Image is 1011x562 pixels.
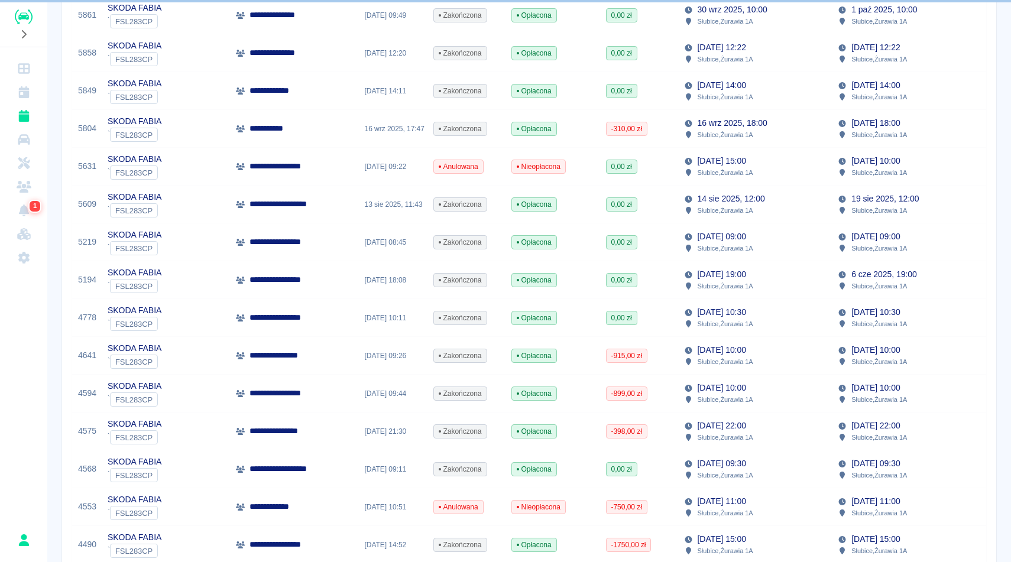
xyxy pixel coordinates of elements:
span: Opłacona [512,350,556,361]
p: [DATE] 22:00 [698,420,746,432]
a: Widget WWW [5,222,43,246]
div: ` [108,165,161,180]
span: Opłacona [512,237,556,248]
span: Zakończona [434,464,487,475]
span: Opłacona [512,48,556,59]
span: Zakończona [434,313,487,323]
p: Słubice , Żurawia 1A [851,205,907,216]
p: 1 paź 2025, 10:00 [851,4,917,16]
p: [DATE] 14:00 [851,79,900,92]
a: 5804 [78,122,96,135]
p: Słubice , Żurawia 1A [698,54,753,64]
p: Słubice , Żurawia 1A [698,205,753,216]
p: Słubice , Żurawia 1A [698,243,753,254]
span: Zakończona [434,124,487,134]
p: [DATE] 09:30 [851,457,900,470]
span: Opłacona [512,86,556,96]
span: Zakończona [434,10,487,21]
span: Opłacona [512,124,556,134]
span: 0,00 zł [607,48,637,59]
span: Nieopłacona [512,161,565,172]
span: Opłacona [512,540,556,550]
p: SKODA FABIA [108,456,161,468]
p: [DATE] 10:30 [851,306,900,319]
p: Słubice , Żurawia 1A [698,356,753,367]
div: ` [108,317,161,331]
div: ` [108,52,161,66]
span: 0,00 zł [607,464,637,475]
div: ` [108,90,161,104]
p: Słubice , Żurawia 1A [851,167,907,178]
p: Słubice , Żurawia 1A [851,470,907,480]
a: 5219 [78,236,96,248]
a: Rezerwacje [5,104,43,128]
div: ` [108,14,161,28]
div: [DATE] 18:08 [359,261,427,299]
span: 0,00 zł [607,275,637,285]
p: SKODA FABIA [108,493,161,506]
p: SKODA FABIA [108,380,161,392]
span: Opłacona [512,313,556,323]
p: SKODA FABIA [108,229,161,241]
div: 16 wrz 2025, 17:47 [359,110,427,148]
p: Słubice , Żurawia 1A [851,508,907,518]
p: [DATE] 10:00 [851,155,900,167]
span: Nieopłacona [512,502,565,512]
span: Zakończona [434,199,487,210]
p: [DATE] 11:00 [698,495,746,508]
p: [DATE] 14:00 [698,79,746,92]
p: 16 wrz 2025, 18:00 [698,117,767,129]
a: 5631 [78,160,96,173]
span: -310,00 zł [607,124,647,134]
span: 0,00 zł [607,199,637,210]
p: Słubice , Żurawia 1A [851,356,907,367]
span: -398,00 zł [607,426,647,437]
span: Anulowana [434,161,483,172]
a: 5609 [78,198,96,210]
p: 30 wrz 2025, 10:00 [698,4,767,16]
a: Dashboard [5,57,43,80]
span: Zakończona [434,275,487,285]
a: Kalendarz [5,80,43,104]
span: -1750,00 zł [607,540,651,550]
span: 0,00 zł [607,86,637,96]
p: 14 sie 2025, 12:00 [698,193,765,205]
button: Rozwiń nawigację [15,27,33,42]
div: [DATE] 10:51 [359,488,427,526]
span: FSL283CP [111,433,157,442]
div: ` [108,128,161,142]
div: ` [108,544,161,558]
span: FSL283CP [111,509,157,518]
a: 4490 [78,538,96,551]
a: Flota [5,128,43,151]
span: Opłacona [512,10,556,21]
span: Zakończona [434,540,487,550]
p: SKODA FABIA [108,153,161,165]
p: Słubice , Żurawia 1A [698,16,753,27]
p: SKODA FABIA [108,115,161,128]
p: Słubice , Żurawia 1A [851,281,907,291]
p: Słubice , Żurawia 1A [851,54,907,64]
div: [DATE] 09:44 [359,375,427,412]
div: [DATE] 08:45 [359,223,427,261]
span: FSL283CP [111,282,157,291]
span: FSL283CP [111,320,157,329]
div: [DATE] 09:11 [359,450,427,488]
p: SKODA FABIA [108,77,161,90]
span: Opłacona [512,464,556,475]
p: [DATE] 12:22 [698,41,746,54]
span: Zakończona [434,48,487,59]
p: Słubice , Żurawia 1A [698,92,753,102]
div: ` [108,203,161,217]
div: [DATE] 09:26 [359,337,427,375]
span: FSL283CP [111,471,157,480]
span: FSL283CP [111,168,157,177]
a: Powiadomienia [5,199,43,222]
p: 19 sie 2025, 12:00 [851,193,919,205]
span: Opłacona [512,388,556,399]
span: Opłacona [512,426,556,437]
p: SKODA FABIA [108,304,161,317]
p: [DATE] 10:00 [851,344,900,356]
div: ` [108,355,161,369]
span: 0,00 zł [607,161,637,172]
